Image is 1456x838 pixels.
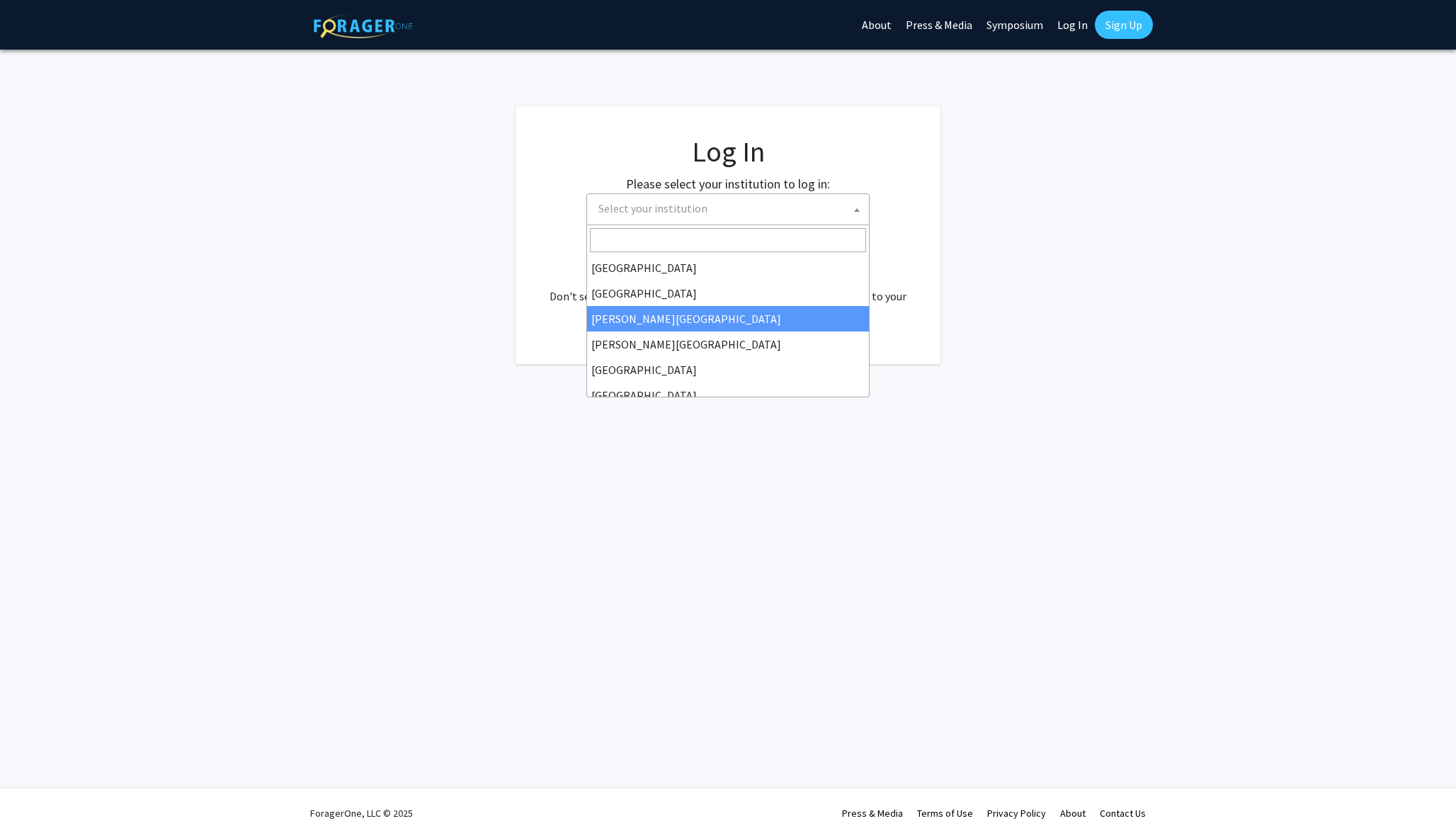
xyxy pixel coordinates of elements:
[1060,807,1086,820] a: About
[1095,11,1153,39] a: Sign Up
[842,807,903,820] a: Press & Media
[587,306,869,332] li: [PERSON_NAME][GEOGRAPHIC_DATA]
[586,193,870,225] span: Select your institution
[587,383,869,408] li: [GEOGRAPHIC_DATA]
[314,13,413,38] img: ForagerOne Logo
[598,201,707,215] span: Select your institution
[987,807,1046,820] a: Privacy Policy
[544,254,912,322] div: No account? . Don't see your institution? about bringing ForagerOne to your institution.
[544,135,912,169] h1: Log In
[587,357,869,383] li: [GEOGRAPHIC_DATA]
[310,788,413,838] div: ForagerOne, LLC © 2025
[587,281,869,306] li: [GEOGRAPHIC_DATA]
[587,255,869,281] li: [GEOGRAPHIC_DATA]
[626,174,830,193] label: Please select your institution to log in:
[590,228,866,252] input: Search
[917,807,973,820] a: Terms of Use
[587,332,869,357] li: [PERSON_NAME][GEOGRAPHIC_DATA]
[593,194,869,223] span: Select your institution
[1100,807,1146,820] a: Contact Us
